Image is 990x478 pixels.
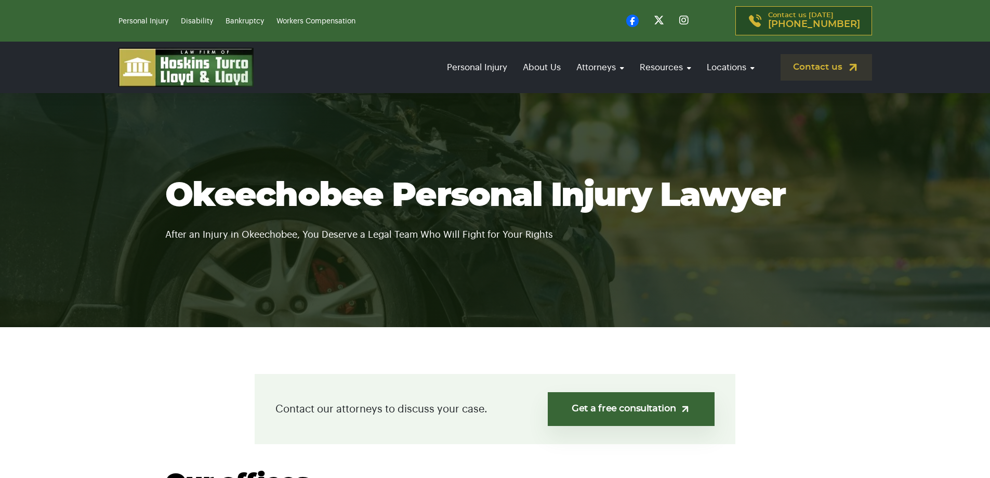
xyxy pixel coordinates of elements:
[276,18,355,25] a: Workers Compensation
[226,18,264,25] a: Bankruptcy
[165,178,825,214] h1: Okeechobee Personal Injury Lawyer
[768,12,860,30] p: Contact us [DATE]
[768,19,860,30] span: [PHONE_NUMBER]
[781,54,872,81] a: Contact us
[255,374,735,444] div: Contact our attorneys to discuss your case.
[165,214,825,242] p: After an Injury in Okeechobee, You Deserve a Legal Team Who Will Fight for Your Rights
[735,6,872,35] a: Contact us [DATE][PHONE_NUMBER]
[181,18,213,25] a: Disability
[635,53,696,82] a: Resources
[702,53,760,82] a: Locations
[571,53,629,82] a: Attorneys
[548,392,715,426] a: Get a free consultation
[118,48,254,87] img: logo
[442,53,512,82] a: Personal Injury
[518,53,566,82] a: About Us
[118,18,168,25] a: Personal Injury
[680,404,691,415] img: arrow-up-right-light.svg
